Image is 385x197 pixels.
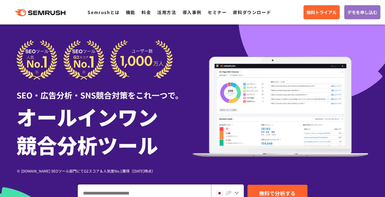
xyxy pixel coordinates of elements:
h1: オールインワン 競合分析ツール [17,102,193,159]
a: セミナー [208,9,227,15]
span: デモを申し込む [347,9,377,16]
span: JP [225,189,231,196]
div: SEO・広告分析・SNS競合対策をこれ一つで。 [17,80,193,101]
span: 無料トライアル [307,9,337,16]
span: 無料で分析する [259,189,296,197]
a: 導入事例 [183,9,202,15]
a: 資料ダウンロード [233,9,271,15]
a: 機能 [126,9,135,15]
a: Semrushとは [88,9,119,15]
a: 無料トライアル [304,5,340,19]
a: 料金 [142,9,151,15]
a: 活用方法 [157,9,176,15]
a: デモを申し込む [344,5,380,19]
div: ※ [DOMAIN_NAME] SEOツール部門にてG2スコア＆人気度No.1獲得（[DATE]時点） [17,168,193,174]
